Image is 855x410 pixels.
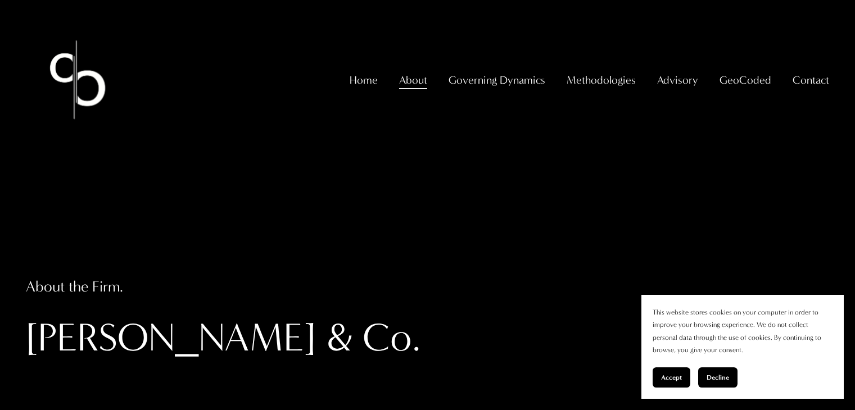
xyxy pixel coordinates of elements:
span: Decline [707,373,729,381]
a: Home [350,69,378,91]
img: Christopher Sanchez &amp; Co. [26,28,129,131]
span: Governing Dynamics [449,70,545,90]
span: Methodologies [567,70,636,90]
h1: [PERSON_NAME] & Co. [26,313,560,362]
h4: About the Firm. [26,276,391,297]
p: This website stores cookies on your computer in order to improve your browsing experience. We do ... [653,306,833,356]
a: folder dropdown [449,69,545,91]
a: folder dropdown [399,69,427,91]
a: folder dropdown [567,69,636,91]
a: folder dropdown [793,69,829,91]
span: Advisory [657,70,698,90]
a: folder dropdown [657,69,698,91]
span: GeoCoded [720,70,771,90]
button: Decline [698,367,738,388]
span: About [399,70,427,90]
a: folder dropdown [720,69,771,91]
span: Contact [793,70,829,90]
span: Accept [661,373,682,381]
button: Accept [653,367,690,388]
section: Cookie banner [641,295,844,399]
